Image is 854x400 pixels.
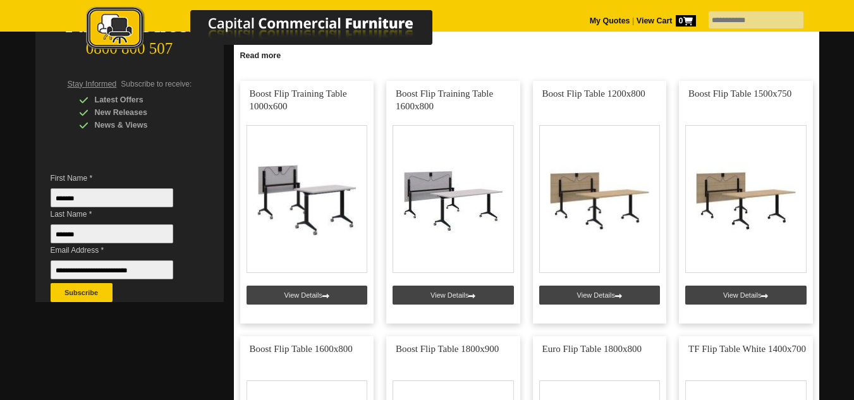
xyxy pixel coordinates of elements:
a: Capital Commercial Furniture Logo [51,6,494,56]
a: View Cart0 [634,16,695,25]
button: Subscribe [51,283,113,302]
span: Stay Informed [68,80,117,88]
a: Click to read more [234,46,819,62]
a: My Quotes [590,16,630,25]
div: Latest Offers [79,94,199,106]
strong: View Cart [637,16,696,25]
div: New Releases [79,106,199,119]
span: First Name * [51,172,192,185]
span: Subscribe to receive: [121,80,192,88]
input: Last Name * [51,224,173,243]
div: 0800 800 507 [35,33,224,58]
span: 0 [676,15,696,27]
input: Email Address * [51,260,173,279]
img: Capital Commercial Furniture Logo [51,6,494,52]
span: Last Name * [51,208,192,221]
div: News & Views [79,119,199,131]
span: Email Address * [51,244,192,257]
input: First Name * [51,188,173,207]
